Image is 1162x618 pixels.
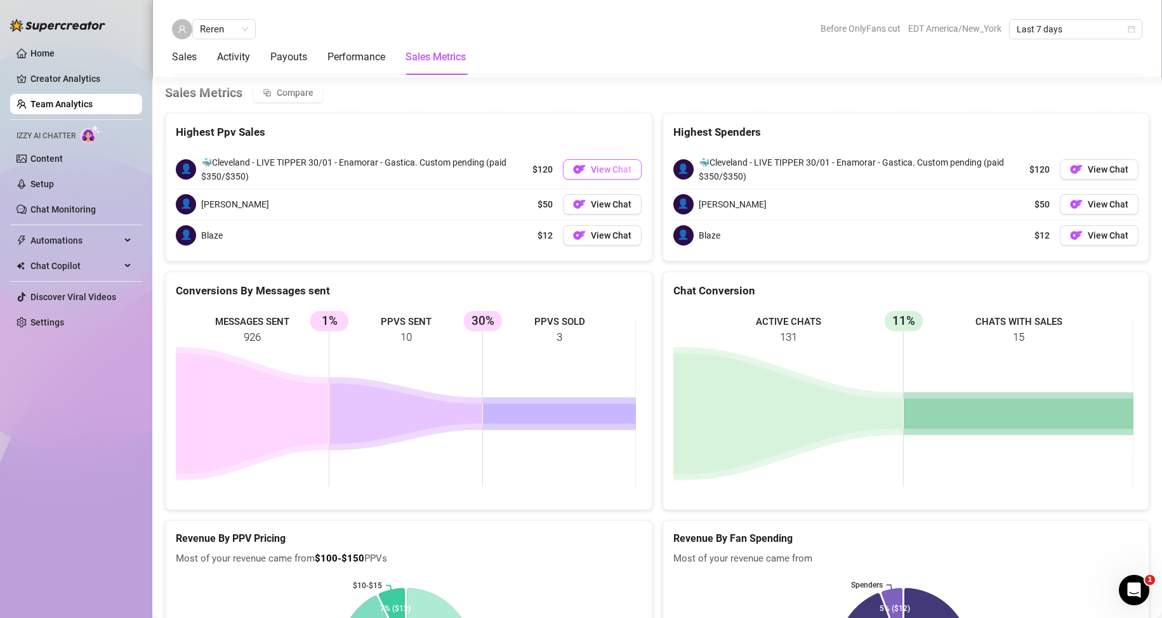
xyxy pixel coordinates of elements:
span: Automations [30,230,121,251]
img: logo-BBDzfeDw.svg [10,19,105,32]
h5: Revenue By PPV Pricing [176,531,642,546]
h5: Revenue By Fan Spending [673,531,1139,546]
a: Setup [30,179,54,189]
a: Creator Analytics [30,69,132,89]
a: Home [30,48,55,58]
span: Izzy AI Chatter [17,130,76,142]
img: AI Chatter [81,125,100,143]
img: OF [1070,163,1083,176]
span: $12 [1034,228,1050,242]
img: OF [573,198,586,211]
div: Chat Conversion [673,282,1139,299]
span: View Chat [591,199,631,209]
h4: Sales Metrics [165,84,242,102]
span: Last 7 days [1017,20,1135,39]
span: Most of your revenue came from [673,551,1139,567]
span: block [263,88,272,97]
span: 👤 [176,159,196,180]
span: $12 [538,228,553,242]
a: Discover Viral Videos [30,292,116,302]
button: OFView Chat [563,194,642,214]
span: Before OnlyFans cut [821,19,901,38]
div: Conversions By Messages sent [176,282,642,299]
span: View Chat [591,164,631,174]
span: 🐳Cleveland - LIVE TIPPER 30/01 - Enamorar - Gastica. Custom pending (paid $350/$350) [699,155,1025,183]
span: calendar [1128,25,1135,33]
div: Highest Spenders [673,124,1139,141]
span: 👤 [673,194,694,214]
a: Content [30,154,63,164]
span: $120 [532,162,553,176]
span: $50 [1034,197,1050,211]
button: OFView Chat [1060,225,1139,246]
span: View Chat [1088,230,1128,240]
span: 👤 [673,159,694,180]
div: Sales [172,49,197,65]
span: View Chat [591,230,631,240]
span: Blaze [699,228,720,242]
span: 👤 [176,225,196,246]
button: OFView Chat [563,225,642,246]
div: Sales Metrics [406,49,466,65]
span: $120 [1029,162,1050,176]
span: Chat Copilot [30,256,121,276]
span: Compare [277,88,314,98]
span: View Chat [1088,164,1128,174]
span: [PERSON_NAME] [201,197,269,211]
iframe: Intercom live chat [1119,575,1149,605]
span: 🐳Cleveland - LIVE TIPPER 30/01 - Enamorar - Gastica. Custom pending (paid $350/$350) [201,155,527,183]
span: 👤 [176,194,196,214]
button: OFView Chat [1060,194,1139,214]
img: Chat Copilot [17,261,25,270]
span: View Chat [1088,199,1128,209]
div: Activity [217,49,250,65]
button: OFView Chat [1060,159,1139,180]
span: thunderbolt [17,235,27,246]
span: 👤 [673,225,694,246]
img: OF [573,229,586,242]
span: Blaze [201,228,223,242]
a: Chat Monitoring [30,204,96,214]
button: OFView Chat [563,159,642,180]
b: $100-$150 [315,553,364,564]
span: [PERSON_NAME] [699,197,767,211]
span: Most of your revenue came from PPVs [176,551,642,567]
span: user [178,25,187,34]
div: Payouts [270,49,307,65]
text: Spenders [850,581,882,589]
a: Team Analytics [30,99,93,109]
span: $50 [538,197,553,211]
a: Settings [30,317,64,327]
div: Performance [327,49,385,65]
button: Compare [253,82,324,103]
img: OF [1070,198,1083,211]
span: 1 [1145,575,1155,585]
img: OF [1070,229,1083,242]
div: Highest Ppv Sales [176,124,642,141]
img: OF [573,163,586,176]
span: EDT America/New_York [908,19,1001,38]
span: Reren [200,20,248,39]
text: $10-$15 [353,581,382,590]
